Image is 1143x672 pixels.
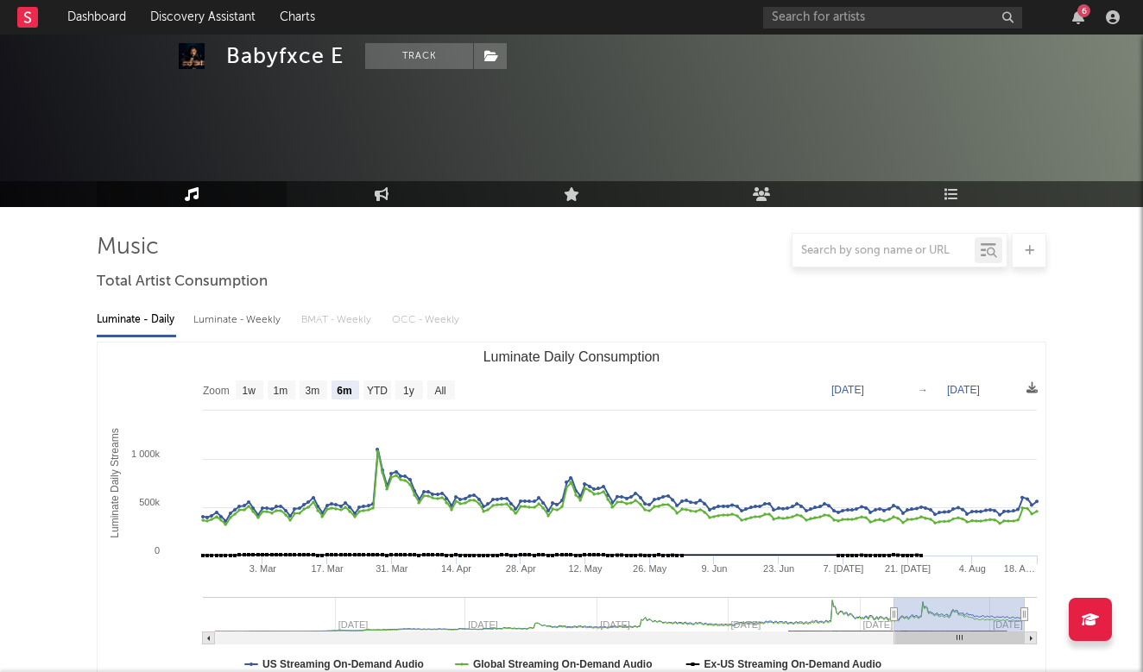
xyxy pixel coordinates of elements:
[1004,563,1035,574] text: 18. A…
[1072,10,1084,24] button: 6
[243,385,256,397] text: 1w
[483,349,660,364] text: Luminate Daily Consumption
[763,7,1022,28] input: Search for artists
[311,563,344,574] text: 17. Mar
[823,563,863,574] text: 7. [DATE]
[704,658,882,670] text: Ex-US Streaming On-Demand Audio
[568,563,603,574] text: 12. May
[139,497,160,507] text: 500k
[226,43,344,69] div: Babyfxce E
[959,563,986,574] text: 4. Aug
[337,385,351,397] text: 6m
[365,43,473,69] button: Track
[203,385,230,397] text: Zoom
[97,305,176,335] div: Luminate - Daily
[947,384,980,396] text: [DATE]
[306,385,320,397] text: 3m
[918,384,928,396] text: →
[262,658,424,670] text: US Streaming On-Demand Audio
[831,384,864,396] text: [DATE]
[793,244,975,258] input: Search by song name or URL
[506,563,536,574] text: 28. Apr
[633,563,667,574] text: 26. May
[1077,4,1090,17] div: 6
[193,305,284,335] div: Luminate - Weekly
[441,563,471,574] text: 14. Apr
[701,563,727,574] text: 9. Jun
[249,563,277,574] text: 3. Mar
[367,385,388,397] text: YTD
[473,658,653,670] text: Global Streaming On-Demand Audio
[763,563,794,574] text: 23. Jun
[155,545,160,556] text: 0
[403,385,414,397] text: 1y
[434,385,445,397] text: All
[97,272,268,292] span: Total Artist Consumption
[131,449,161,459] text: 1 000k
[885,563,931,574] text: 21. [DATE]
[274,385,288,397] text: 1m
[376,563,408,574] text: 31. Mar
[109,428,121,537] text: Luminate Daily Streams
